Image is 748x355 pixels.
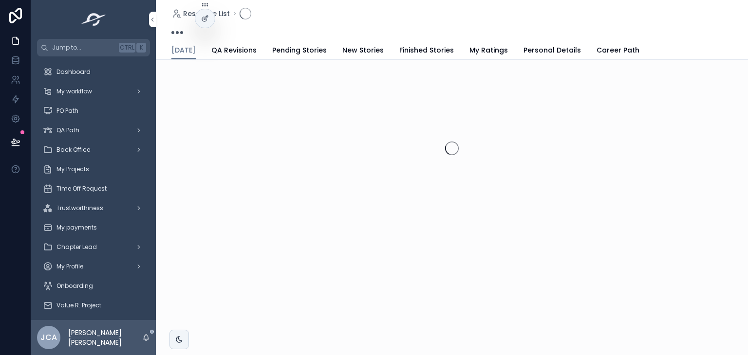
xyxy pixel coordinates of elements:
[40,332,57,343] span: JCA
[399,41,454,61] a: Finished Stories
[137,44,145,52] span: K
[37,160,150,178] a: My Projects
[597,41,639,61] a: Career Path
[342,41,384,61] a: New Stories
[31,56,156,320] div: scrollable content
[37,63,150,81] a: Dashboard
[37,141,150,159] a: Back Office
[211,45,257,55] span: QA Revisions
[68,328,142,347] p: [PERSON_NAME] [PERSON_NAME]
[342,45,384,55] span: New Stories
[37,83,150,100] a: My workflow
[37,297,150,314] a: Value R. Project
[37,199,150,217] a: Trustworthiness
[37,277,150,295] a: Onboarding
[524,45,581,55] span: Personal Details
[56,68,91,76] span: Dashboard
[183,9,230,18] span: Resource List
[56,302,101,309] span: Value R. Project
[37,39,150,56] button: Jump to...CtrlK
[171,45,196,55] span: [DATE]
[56,146,90,154] span: Back Office
[37,122,150,139] a: QA Path
[37,238,150,256] a: Chapter Lead
[56,224,97,231] span: My payments
[37,102,150,120] a: PO Path
[37,219,150,236] a: My payments
[56,243,97,251] span: Chapter Lead
[52,44,115,52] span: Jump to...
[211,41,257,61] a: QA Revisions
[56,263,83,270] span: My Profile
[56,204,103,212] span: Trustworthiness
[399,45,454,55] span: Finished Stories
[272,41,327,61] a: Pending Stories
[56,165,89,173] span: My Projects
[56,107,78,115] span: PO Path
[56,126,79,134] span: QA Path
[78,12,109,27] img: App logo
[56,88,92,95] span: My workflow
[37,180,150,197] a: Time Off Request
[171,41,196,60] a: [DATE]
[56,282,93,290] span: Onboarding
[524,41,581,61] a: Personal Details
[119,43,135,53] span: Ctrl
[272,45,327,55] span: Pending Stories
[597,45,639,55] span: Career Path
[171,9,230,18] a: Resource List
[469,41,508,61] a: My Ratings
[469,45,508,55] span: My Ratings
[37,258,150,275] a: My Profile
[56,185,107,193] span: Time Off Request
